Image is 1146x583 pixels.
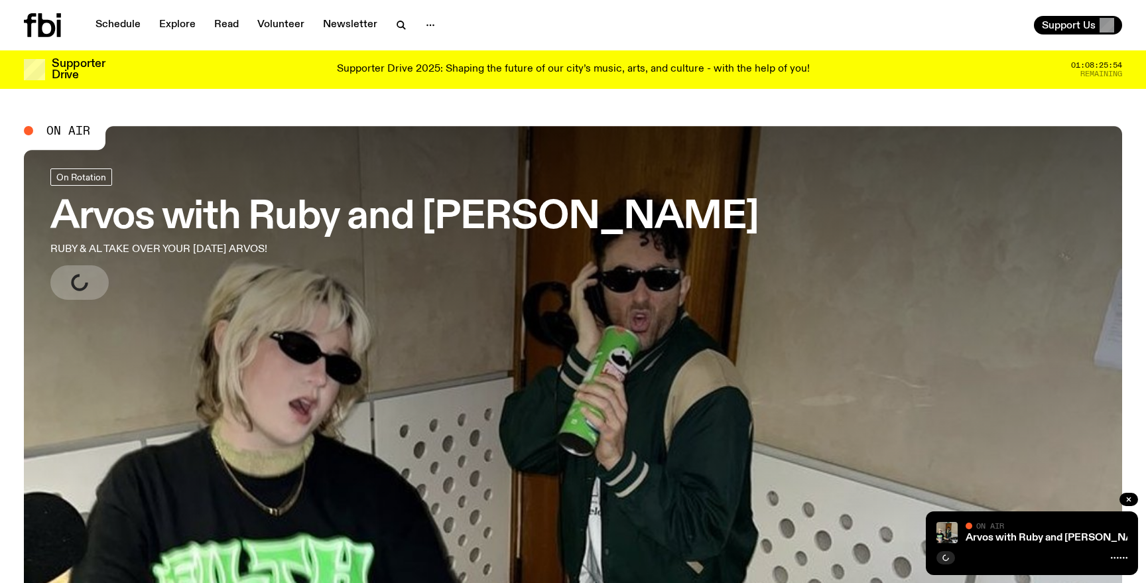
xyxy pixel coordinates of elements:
a: Read [206,16,247,34]
a: Arvos with Ruby and [PERSON_NAME]RUBY & AL TAKE OVER YOUR [DATE] ARVOS! [50,168,759,300]
a: Schedule [88,16,149,34]
button: Support Us [1034,16,1122,34]
h3: Arvos with Ruby and [PERSON_NAME] [50,199,759,236]
span: 01:08:25:54 [1071,62,1122,69]
a: Explore [151,16,204,34]
span: Remaining [1080,70,1122,78]
p: RUBY & AL TAKE OVER YOUR [DATE] ARVOS! [50,241,390,257]
span: On Rotation [56,172,106,182]
span: Support Us [1042,19,1096,31]
span: On Air [976,521,1004,530]
p: Supporter Drive 2025: Shaping the future of our city’s music, arts, and culture - with the help o... [337,64,810,76]
span: On Air [46,125,90,137]
a: On Rotation [50,168,112,186]
a: Volunteer [249,16,312,34]
a: Newsletter [315,16,385,34]
img: Ruby wears a Collarbones t shirt and pretends to play the DJ decks, Al sings into a pringles can.... [936,522,958,543]
h3: Supporter Drive [52,58,105,81]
